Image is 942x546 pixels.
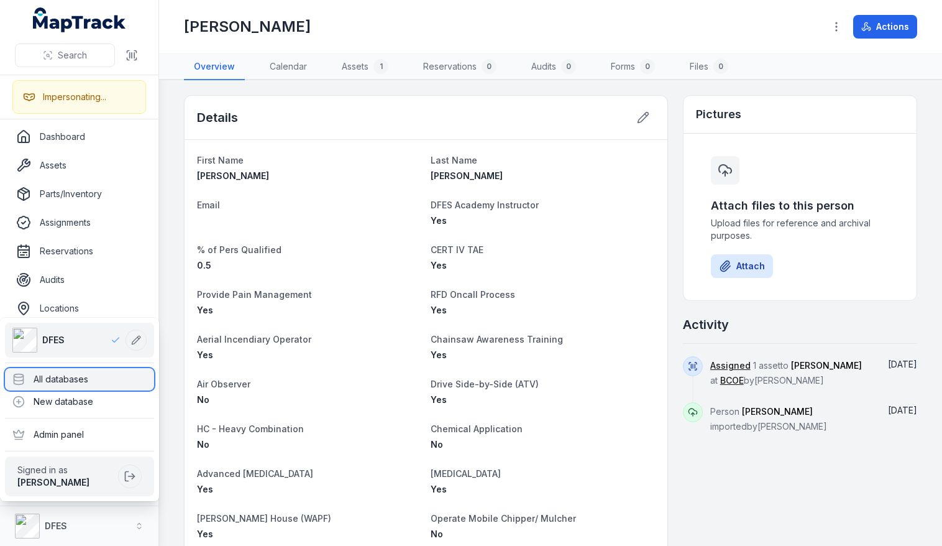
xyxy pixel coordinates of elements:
[42,334,65,346] span: DFES
[5,368,154,391] div: All databases
[5,423,154,446] div: Admin panel
[45,521,67,531] strong: DFES
[17,477,89,488] strong: [PERSON_NAME]
[5,391,154,413] div: New database
[17,464,113,476] span: Signed in as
